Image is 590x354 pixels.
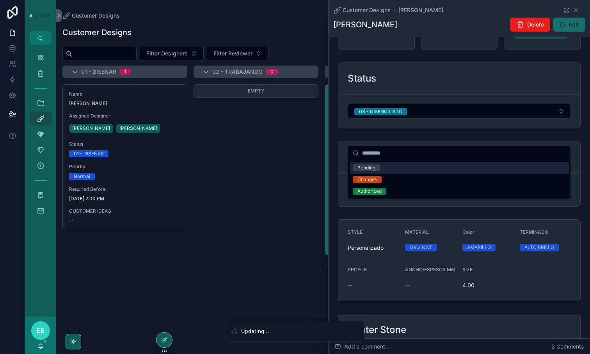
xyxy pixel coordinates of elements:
[213,50,252,57] span: Filter Reviewer
[462,229,474,235] span: Color
[72,125,110,132] span: [PERSON_NAME]
[405,229,429,235] span: MATERIAL
[348,104,571,119] button: Select Button
[527,21,544,28] span: Delete
[348,267,367,272] span: PROFILE
[62,27,132,38] h1: Customer Designs
[333,6,391,14] a: Customer Designs
[343,6,391,14] span: Customer Designs
[30,14,52,18] img: App logo
[37,326,44,335] span: EE
[462,267,473,272] span: SIZE
[69,141,181,147] span: Status
[69,208,181,214] span: CUSTOMER IDEAS
[524,244,554,251] div: ALTO BRILLO
[140,46,204,61] button: Select Button
[348,160,570,199] div: Suggestions
[74,150,104,157] div: 01 - DISEÑAR
[69,91,181,97] span: Name
[62,12,120,20] a: Customer Designs
[405,267,455,272] span: ANCHO/ESPESOR MM
[335,343,390,350] span: Add a comment...
[348,324,406,336] h2: Center Stone
[119,125,157,132] span: [PERSON_NAME]
[357,164,375,171] div: Pending
[69,196,181,202] span: [DATE] 2:00 PM
[25,45,56,228] div: scrollable content
[551,343,584,350] span: 2 Comments
[146,50,188,57] span: Filter Designers
[69,100,181,107] span: [PERSON_NAME]
[124,69,126,75] div: 1
[398,6,443,14] a: [PERSON_NAME]
[333,19,397,30] h1: [PERSON_NAME]
[348,281,352,289] span: --
[62,84,187,230] a: Name[PERSON_NAME]Assigned Designer[PERSON_NAME][PERSON_NAME]Status01 - DISEÑARPriorityNormalRequi...
[81,68,116,76] span: 01 - DISEÑAR
[410,244,432,251] div: ORO 14KT
[462,281,514,289] span: 4.00
[69,113,181,119] span: Assigned Designer
[248,88,264,94] span: Empty
[69,186,181,192] span: Required Before:
[212,68,263,76] span: 02 - TRABAJANDO
[357,188,382,195] div: Authorized
[69,164,181,170] span: Priority
[241,327,269,335] div: Updating...
[72,12,120,20] span: Customer Designs
[69,217,74,224] span: --
[467,244,491,251] div: AMARILLO
[270,69,274,75] div: 0
[510,18,550,32] button: Delete
[520,229,548,235] span: TERMINADO
[325,84,450,255] a: Name[PERSON_NAME]Assigned Designer[PERSON_NAME][PERSON_NAME]Status03 - DISEÑO LISTOPriorityNormal...
[405,281,410,289] span: --
[74,173,90,180] div: Normal
[348,72,376,85] h2: Status
[359,108,402,115] div: 03 - DISEÑO LISTO
[348,244,399,252] span: Personalizado
[357,176,377,183] div: Changes
[348,229,363,235] span: STYLE
[207,46,268,61] button: Select Button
